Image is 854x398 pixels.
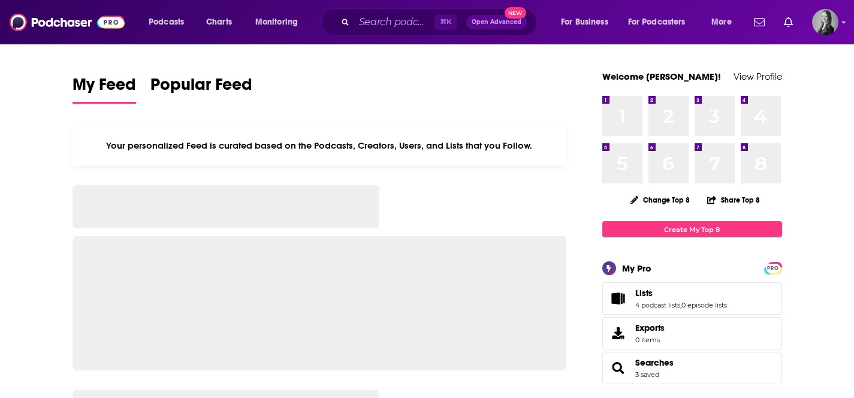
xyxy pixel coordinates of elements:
[553,13,623,32] button: open menu
[635,288,653,298] span: Lists
[681,301,727,309] a: 0 episode lists
[635,301,680,309] a: 4 podcast lists
[703,13,747,32] button: open menu
[10,11,125,34] img: Podchaser - Follow, Share and Rate Podcasts
[620,13,703,32] button: open menu
[766,263,780,272] a: PRO
[628,14,686,31] span: For Podcasters
[333,8,548,36] div: Search podcasts, credits, & more...
[149,14,184,31] span: Podcasts
[354,13,434,32] input: Search podcasts, credits, & more...
[602,317,782,349] a: Exports
[602,282,782,315] span: Lists
[255,14,298,31] span: Monitoring
[711,14,732,31] span: More
[635,322,665,333] span: Exports
[766,264,780,273] span: PRO
[622,263,651,274] div: My Pro
[734,71,782,82] a: View Profile
[602,71,721,82] a: Welcome [PERSON_NAME]!
[466,15,527,29] button: Open AdvancedNew
[247,13,313,32] button: open menu
[635,336,665,344] span: 0 items
[812,9,838,35] button: Show profile menu
[707,188,761,212] button: Share Top 8
[779,12,798,32] a: Show notifications dropdown
[749,12,769,32] a: Show notifications dropdown
[140,13,200,32] button: open menu
[472,19,521,25] span: Open Advanced
[73,125,567,166] div: Your personalized Feed is curated based on the Podcasts, Creators, Users, and Lists that you Follow.
[198,13,239,32] a: Charts
[602,352,782,384] span: Searches
[606,290,630,307] a: Lists
[606,360,630,376] a: Searches
[680,301,681,309] span: ,
[73,74,136,104] a: My Feed
[623,192,698,207] button: Change Top 8
[602,221,782,237] a: Create My Top 8
[434,14,457,30] span: ⌘ K
[635,288,727,298] a: Lists
[505,7,526,19] span: New
[150,74,252,102] span: Popular Feed
[812,9,838,35] img: User Profile
[635,357,674,368] a: Searches
[150,74,252,104] a: Popular Feed
[812,9,838,35] span: Logged in as katieTBG
[561,14,608,31] span: For Business
[606,325,630,342] span: Exports
[206,14,232,31] span: Charts
[73,74,136,102] span: My Feed
[635,370,659,379] a: 3 saved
